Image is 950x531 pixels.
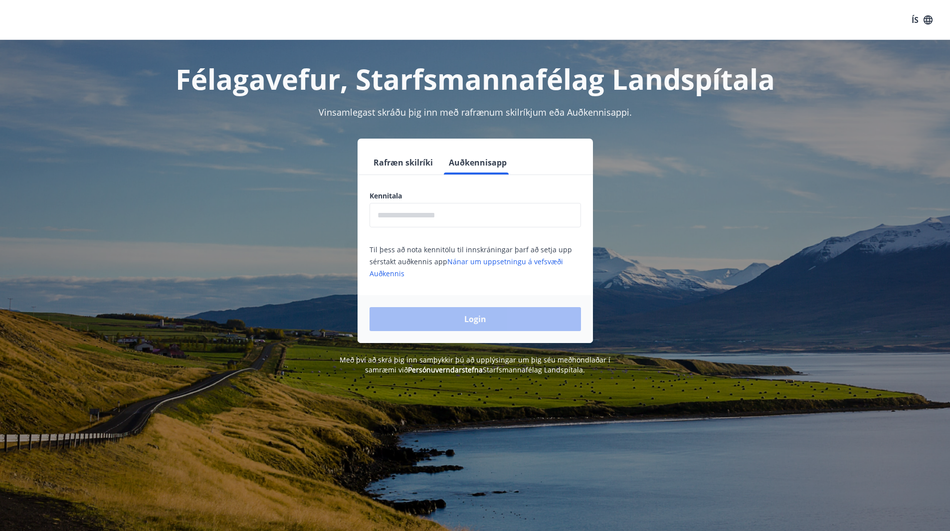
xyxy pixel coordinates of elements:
span: Til þess að nota kennitölu til innskráningar þarf að setja upp sérstakt auðkennis app [370,245,572,278]
button: Rafræn skilríki [370,151,437,175]
button: Auðkennisapp [445,151,511,175]
button: ÍS [906,11,938,29]
a: Persónuverndarstefna [408,365,483,374]
a: Nánar um uppsetningu á vefsvæði Auðkennis [370,257,563,278]
h1: Félagavefur, Starfsmannafélag Landspítala [128,60,822,98]
span: Vinsamlegast skráðu þig inn með rafrænum skilríkjum eða Auðkennisappi. [319,106,632,118]
span: Með því að skrá þig inn samþykkir þú að upplýsingar um þig séu meðhöndlaðar í samræmi við Starfsm... [340,355,610,374]
label: Kennitala [370,191,581,201]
